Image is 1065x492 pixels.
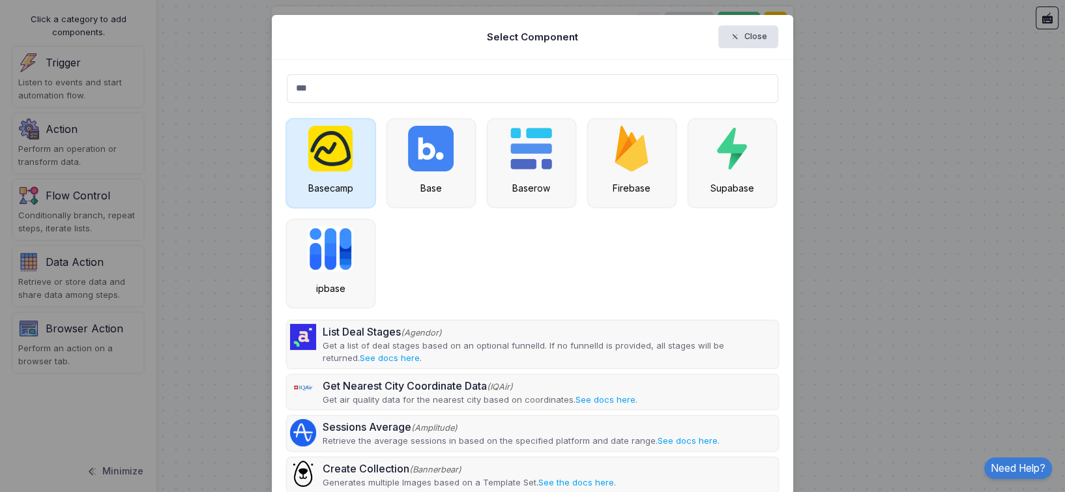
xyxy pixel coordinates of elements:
span: (IQAir) [487,382,513,392]
a: See docs here [658,435,718,446]
img: airvisual.png [290,378,316,398]
img: basecamp.png [308,126,353,171]
img: ipbase.jpeg [308,226,353,272]
img: bannerbear.png [290,461,316,487]
a: See the docs here [538,477,614,487]
a: Need Help? [984,457,1052,479]
p: Retrieve the average sessions in based on the specified platform and date range. . [323,435,720,448]
a: See docs here [360,353,420,363]
div: Sessions Average [323,419,720,435]
p: Get air quality data for the nearest city based on coordinates. . [323,394,637,407]
div: Get Nearest City Coordinate Data [323,378,637,394]
h5: Select Component [487,30,578,44]
img: amplitude.png [290,419,316,446]
span: (Agendor) [401,328,442,338]
div: ipbase [293,282,368,295]
div: Basecamp [293,181,368,195]
div: Firebase [594,181,669,195]
img: supabase.png [709,126,755,171]
div: List Deal Stages [323,324,776,340]
img: base.png [408,126,454,171]
button: Close [718,25,779,48]
a: See docs here [576,394,635,405]
span: (Amplitude) [411,423,458,433]
div: Supabase [695,181,770,195]
div: Create Collection [323,461,616,476]
img: baserow.png [508,126,554,171]
p: Get a list of deal stages based on an optional funnelId. If no funnelId is provided, all stages w... [323,340,776,365]
span: (Bannerbear) [409,465,461,474]
p: Generates multiple Images based on a Template Set. . [323,476,616,489]
img: agendor.jpg [290,324,316,350]
div: Baserow [494,181,569,195]
div: Base [394,181,469,195]
img: firebase.svg [609,126,654,171]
